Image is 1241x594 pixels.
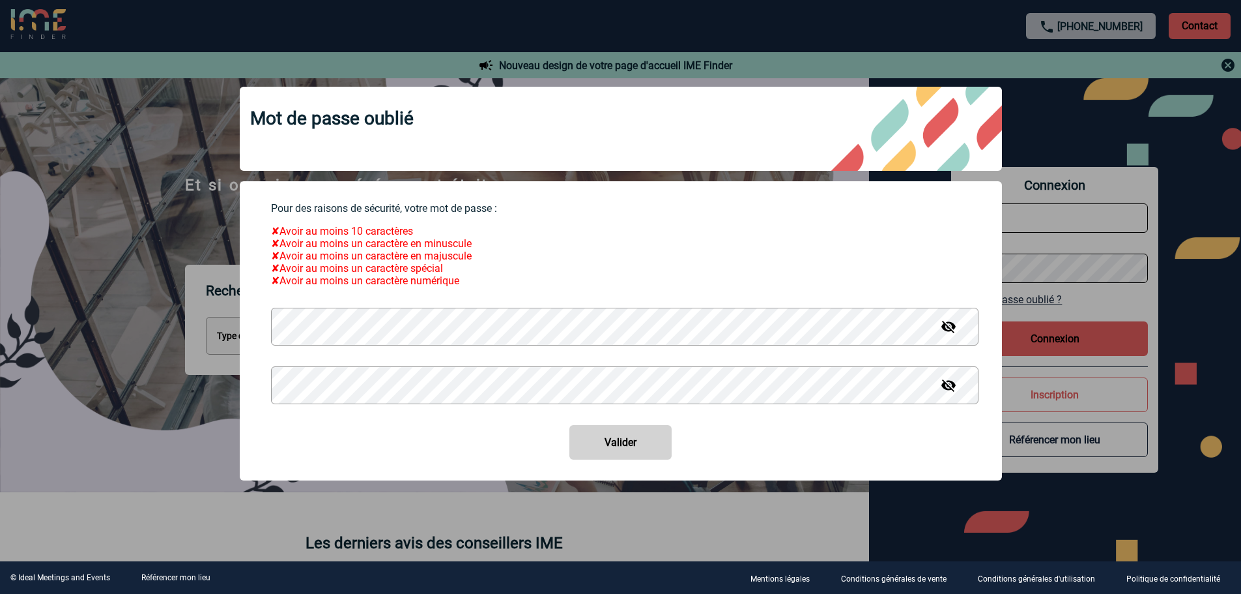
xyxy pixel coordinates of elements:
[271,250,971,262] div: Avoir au moins un caractère en majuscule
[831,572,967,584] a: Conditions générales de vente
[271,202,971,215] p: Pour des raisons de sécurité, votre mot de passe :
[271,237,279,250] span: ✘
[271,225,279,237] span: ✘
[271,262,279,275] span: ✘
[740,572,831,584] a: Mentions légales
[271,262,971,275] div: Avoir au moins un caractère spécial
[240,87,1002,171] div: Mot de passe oublié
[271,275,971,287] div: Avoir au moins un caractère numérique
[271,237,971,250] div: Avoir au moins un caractère en minuscule
[1126,574,1220,584] p: Politique de confidentialité
[967,572,1116,584] a: Conditions générales d'utilisation
[569,425,672,460] button: Valider
[1116,572,1241,584] a: Politique de confidentialité
[271,225,971,237] div: Avoir au moins 10 caractères
[978,574,1095,584] p: Conditions générales d'utilisation
[10,573,110,582] div: © Ideal Meetings and Events
[750,574,810,584] p: Mentions légales
[271,250,279,262] span: ✘
[141,573,210,582] a: Référencer mon lieu
[841,574,947,584] p: Conditions générales de vente
[271,275,279,287] span: ✘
